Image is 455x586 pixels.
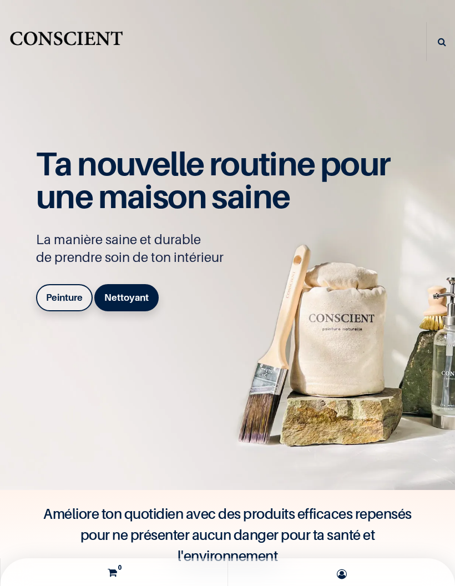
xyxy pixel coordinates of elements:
[104,292,149,303] b: Nettoyant
[94,284,159,311] a: Nettoyant
[31,503,424,567] h4: Améliore ton quotidien avec des produits efficaces repensés pour ne présenter aucun danger pour t...
[36,231,397,266] p: La manière saine et durable de prendre soin de ton intérieur
[36,284,93,311] a: Peinture
[46,292,83,303] b: Peinture
[3,558,225,586] a: 0
[8,27,124,57] img: Conscient
[36,144,390,216] span: Ta nouvelle routine pour une maison saine
[115,563,124,572] sup: 0
[398,514,450,567] iframe: Tidio Chat
[8,27,124,57] a: Logo of Conscient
